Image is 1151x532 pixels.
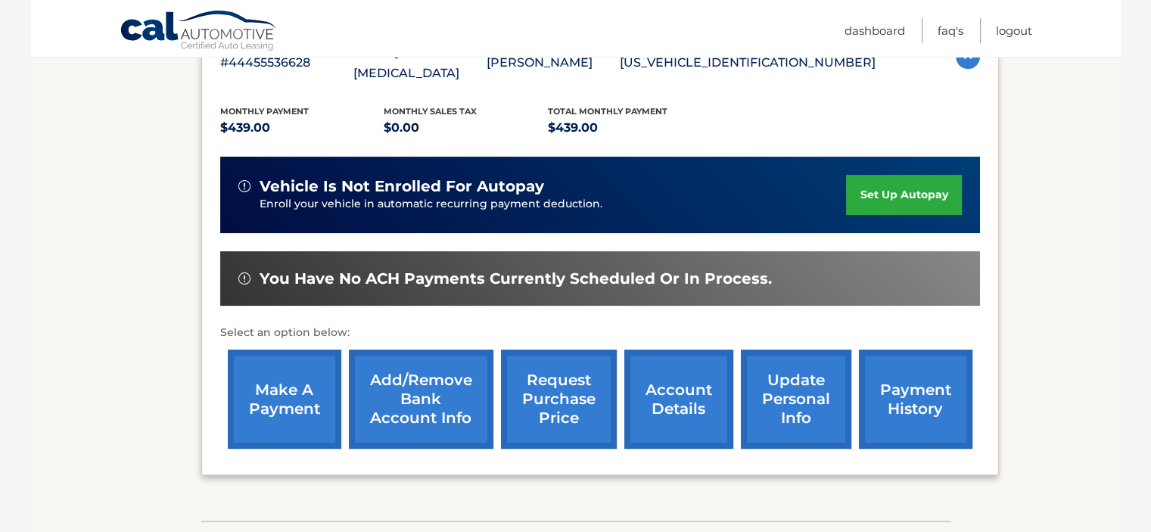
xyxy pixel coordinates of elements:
p: [US_VEHICLE_IDENTIFICATION_NUMBER] [620,52,876,73]
a: payment history [859,350,972,449]
p: 2023 Hyundai [MEDICAL_DATA] [353,42,487,84]
a: update personal info [741,350,851,449]
p: [PERSON_NAME] [487,52,620,73]
a: set up autopay [846,175,961,215]
span: Monthly Payment [220,106,309,117]
a: Logout [996,18,1032,43]
a: Dashboard [845,18,905,43]
img: alert-white.svg [238,272,250,285]
a: Cal Automotive [120,10,278,54]
a: FAQ's [938,18,963,43]
img: alert-white.svg [238,180,250,192]
p: #44455536628 [220,52,353,73]
p: $0.00 [384,117,548,138]
p: Enroll your vehicle in automatic recurring payment deduction. [260,196,847,213]
span: Total Monthly Payment [548,106,667,117]
span: Monthly sales Tax [384,106,477,117]
span: You have no ACH payments currently scheduled or in process. [260,269,772,288]
a: Add/Remove bank account info [349,350,493,449]
p: $439.00 [548,117,712,138]
p: Select an option below: [220,324,980,342]
p: $439.00 [220,117,384,138]
a: make a payment [228,350,341,449]
a: account details [624,350,733,449]
span: vehicle is not enrolled for autopay [260,177,544,196]
a: request purchase price [501,350,617,449]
